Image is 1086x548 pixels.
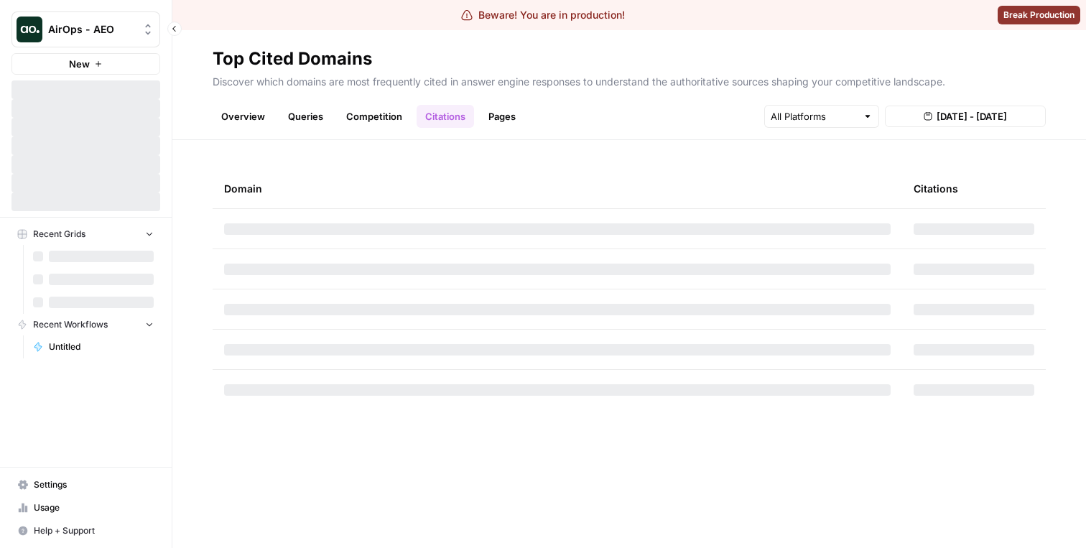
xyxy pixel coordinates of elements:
[34,478,154,491] span: Settings
[1003,9,1075,22] span: Break Production
[279,105,332,128] a: Queries
[417,105,474,128] a: Citations
[885,106,1046,127] button: [DATE] - [DATE]
[11,223,160,245] button: Recent Grids
[11,473,160,496] a: Settings
[11,496,160,519] a: Usage
[11,53,160,75] button: New
[11,314,160,335] button: Recent Workflows
[998,6,1080,24] button: Break Production
[914,169,958,208] div: Citations
[17,17,42,42] img: AirOps - AEO Logo
[11,11,160,47] button: Workspace: AirOps - AEO
[213,70,1046,89] p: Discover which domains are most frequently cited in answer engine responses to understand the aut...
[937,109,1007,124] span: [DATE] - [DATE]
[69,57,90,71] span: New
[34,524,154,537] span: Help + Support
[224,169,891,208] div: Domain
[213,105,274,128] a: Overview
[27,335,160,358] a: Untitled
[48,22,135,37] span: AirOps - AEO
[33,318,108,331] span: Recent Workflows
[34,501,154,514] span: Usage
[213,47,372,70] div: Top Cited Domains
[49,340,154,353] span: Untitled
[33,228,85,241] span: Recent Grids
[771,109,857,124] input: All Platforms
[461,8,625,22] div: Beware! You are in production!
[480,105,524,128] a: Pages
[11,519,160,542] button: Help + Support
[338,105,411,128] a: Competition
